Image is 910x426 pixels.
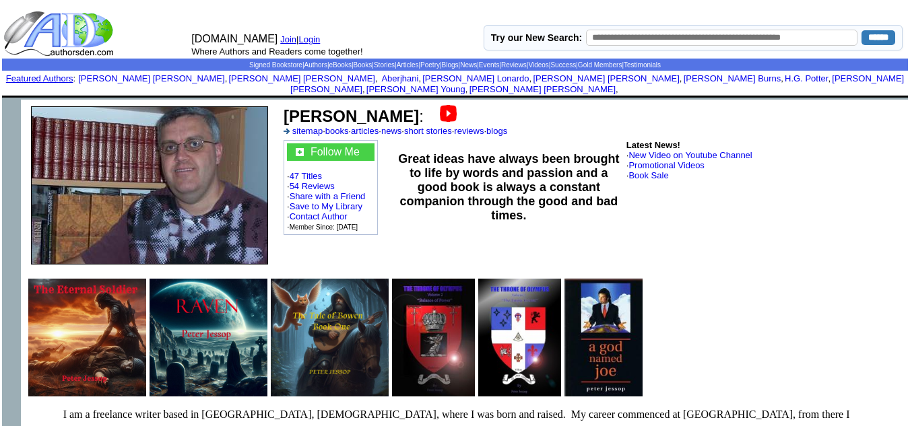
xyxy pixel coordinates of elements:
[378,75,379,83] font: i
[785,73,828,83] a: H.G. Potter
[528,61,548,69] a: Videos
[379,73,419,83] a: Aberjhani
[150,279,267,396] img: 80475.jpg
[501,61,527,69] a: Reviews
[390,337,391,338] img: shim.gif
[562,337,563,338] img: shim.gif
[31,106,268,264] img: 125702.jpg
[325,126,349,136] a: books
[296,34,325,44] font: |
[831,75,832,83] font: i
[6,73,75,83] font: :
[381,126,401,136] a: news
[533,73,679,83] a: [PERSON_NAME] [PERSON_NAME]
[249,61,302,69] a: Signed Bookstore
[28,279,146,396] img: 80277.jpeg
[284,107,424,125] font: :
[397,61,419,69] a: Articles
[366,84,465,94] a: [PERSON_NAME] Young
[398,152,619,222] b: Great ideas have always been brought to life by words and passion and a good book is always a con...
[287,143,375,232] font: · · · · · ·
[191,33,278,44] font: [DOMAIN_NAME]
[618,86,620,94] font: i
[290,211,348,221] a: Contact Author
[626,150,752,160] font: ·
[479,61,500,69] a: Events
[467,86,469,94] font: i
[491,32,582,43] label: Try our New Search:
[531,75,533,83] font: i
[460,61,477,69] a: News
[290,73,904,94] a: [PERSON_NAME] [PERSON_NAME]
[392,279,475,396] img: 66891.jpg
[682,75,683,83] font: i
[628,170,668,180] a: Book Sale
[78,73,904,94] font: , , , , , , , , , ,
[374,61,395,69] a: Stories
[469,84,616,94] a: [PERSON_NAME] [PERSON_NAME]
[191,46,362,57] font: Where Authors and Readers come together!
[290,181,335,191] a: 54 Reviews
[442,61,459,69] a: Blogs
[290,223,358,231] font: Member Since: [DATE]
[249,61,661,69] span: | | | | | | | | | | | | | |
[422,73,529,83] a: [PERSON_NAME] Lonardo
[290,171,322,181] a: 47 Titles
[626,170,669,180] font: ·
[6,73,73,83] a: Featured Authors
[304,61,327,69] a: Authors
[311,146,360,157] a: Follow Me
[271,279,389,396] img: 80210.jpg
[292,126,323,136] a: sitemap
[3,10,117,57] img: logo_ad.gif
[78,73,224,83] a: [PERSON_NAME] [PERSON_NAME]
[486,126,507,136] a: blogs
[454,98,456,100] img: shim.gif
[365,86,366,94] font: i
[421,75,422,83] font: i
[299,34,321,44] a: Login
[329,61,352,69] a: eBooks
[290,201,362,211] a: Save to My Library
[148,337,148,338] img: shim.gif
[578,61,622,69] a: Gold Members
[280,34,296,44] a: Join
[284,129,290,134] img: a_336699.gif
[404,126,452,136] a: short stories
[626,140,680,150] b: Latest News!
[684,73,781,83] a: [PERSON_NAME] Burns
[229,73,375,83] a: [PERSON_NAME] [PERSON_NAME]
[478,279,561,396] img: 64472.jpg
[564,279,643,396] img: 40107.jpg
[284,107,419,125] b: [PERSON_NAME]
[290,191,366,201] a: Share with a Friend
[351,126,379,136] a: articles
[2,100,21,118] img: shim.gif
[476,337,477,338] img: shim.gif
[624,61,661,69] a: Testimonials
[440,105,457,122] img: youtube.png
[296,148,304,156] img: gc.jpg
[454,126,484,136] a: reviews
[628,150,752,160] a: New Video on Youtube Channel
[284,126,507,136] font: · · · · · ·
[354,61,372,69] a: Books
[420,61,440,69] a: Poetry
[628,160,705,170] a: Promotional Videos
[626,160,705,170] font: ·
[227,75,228,83] font: i
[783,75,785,83] font: i
[454,96,456,98] img: shim.gif
[550,61,576,69] a: Success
